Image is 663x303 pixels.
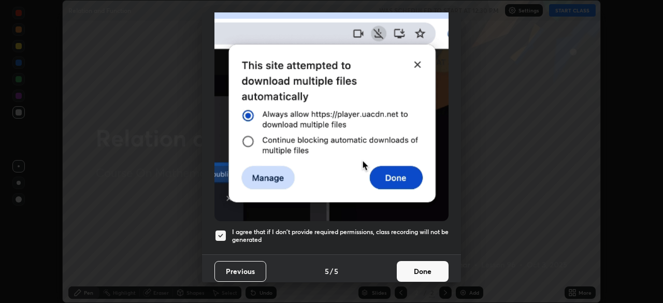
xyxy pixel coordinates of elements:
[214,261,266,282] button: Previous
[334,266,338,277] h4: 5
[330,266,333,277] h4: /
[232,228,449,244] h5: I agree that if I don't provide required permissions, class recording will not be generated
[325,266,329,277] h4: 5
[397,261,449,282] button: Done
